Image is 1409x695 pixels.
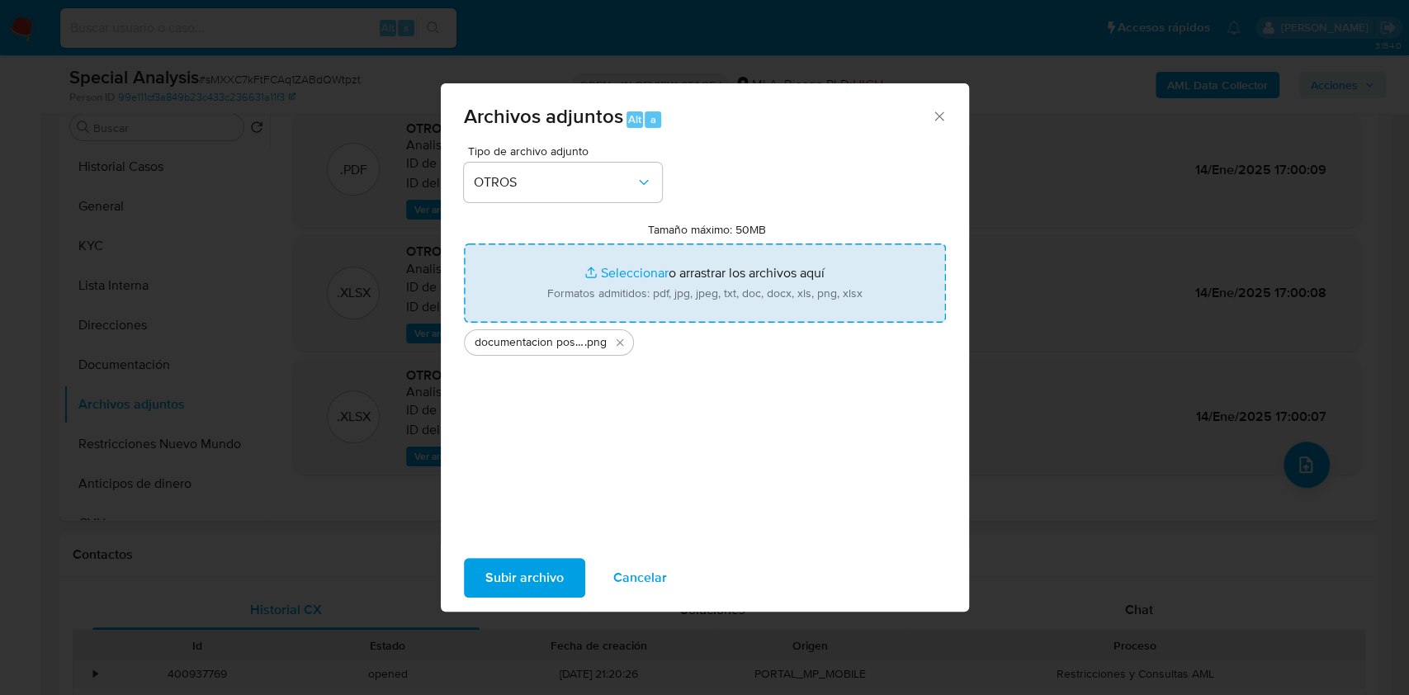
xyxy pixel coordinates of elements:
[468,145,666,157] span: Tipo de archivo adjunto
[592,558,688,598] button: Cancelar
[584,334,607,351] span: .png
[464,163,662,202] button: OTROS
[628,111,641,127] span: Alt
[485,560,564,596] span: Subir archivo
[648,222,766,237] label: Tamaño máximo: 50MB
[474,174,636,191] span: OTROS
[613,560,667,596] span: Cancelar
[464,102,623,130] span: Archivos adjuntos
[610,333,630,352] button: Eliminar documentacion post bloqueo- Claudio Daniel Fioravanti.png
[931,108,946,123] button: Cerrar
[464,558,585,598] button: Subir archivo
[464,323,946,356] ul: Archivos seleccionados
[650,111,656,127] span: a
[475,334,584,351] span: documentacion post bloqueo- [PERSON_NAME] [PERSON_NAME]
